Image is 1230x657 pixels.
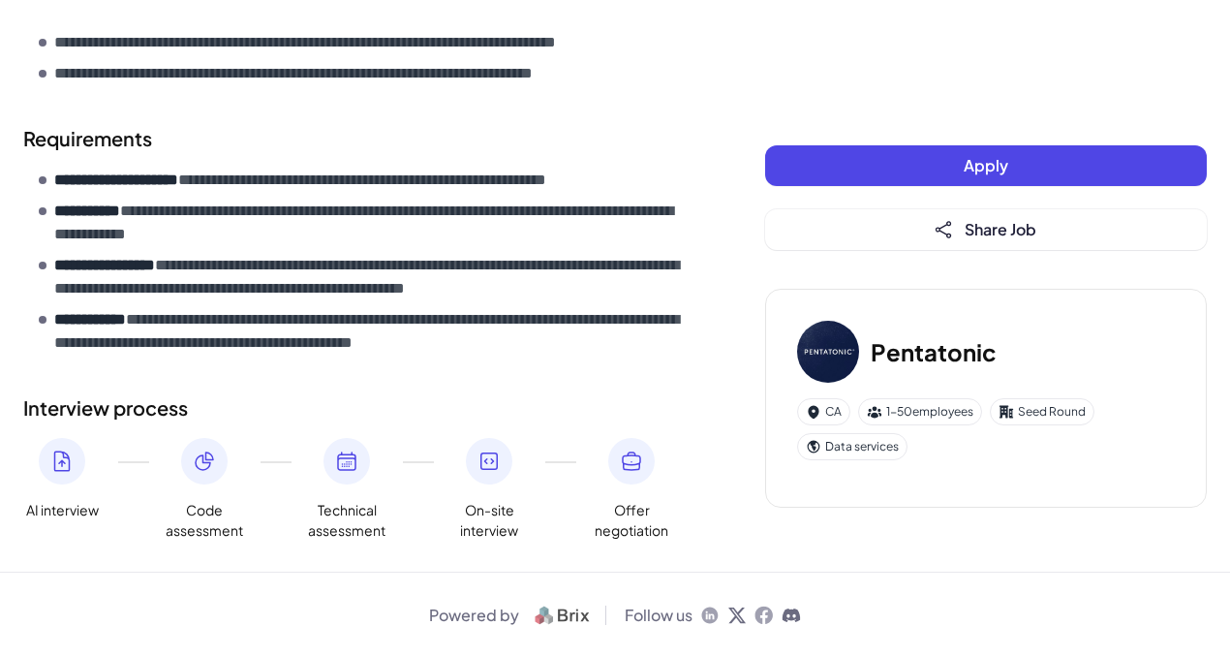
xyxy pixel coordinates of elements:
[593,500,670,541] span: Offer negotiation
[964,155,1008,175] span: Apply
[797,398,850,425] div: CA
[429,604,519,627] span: Powered by
[965,219,1036,239] span: Share Job
[166,500,243,541] span: Code assessment
[23,393,688,422] h2: Interview process
[797,433,907,460] div: Data services
[990,398,1094,425] div: Seed Round
[450,500,528,541] span: On-site interview
[527,604,598,627] img: logo
[871,334,997,369] h3: Pentatonic
[625,604,692,627] span: Follow us
[26,500,99,520] span: AI interview
[797,321,859,383] img: Pe
[308,500,385,541] span: Technical assessment
[23,124,688,153] h2: Requirements
[765,209,1207,250] button: Share Job
[765,145,1207,186] button: Apply
[858,398,982,425] div: 1-50 employees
